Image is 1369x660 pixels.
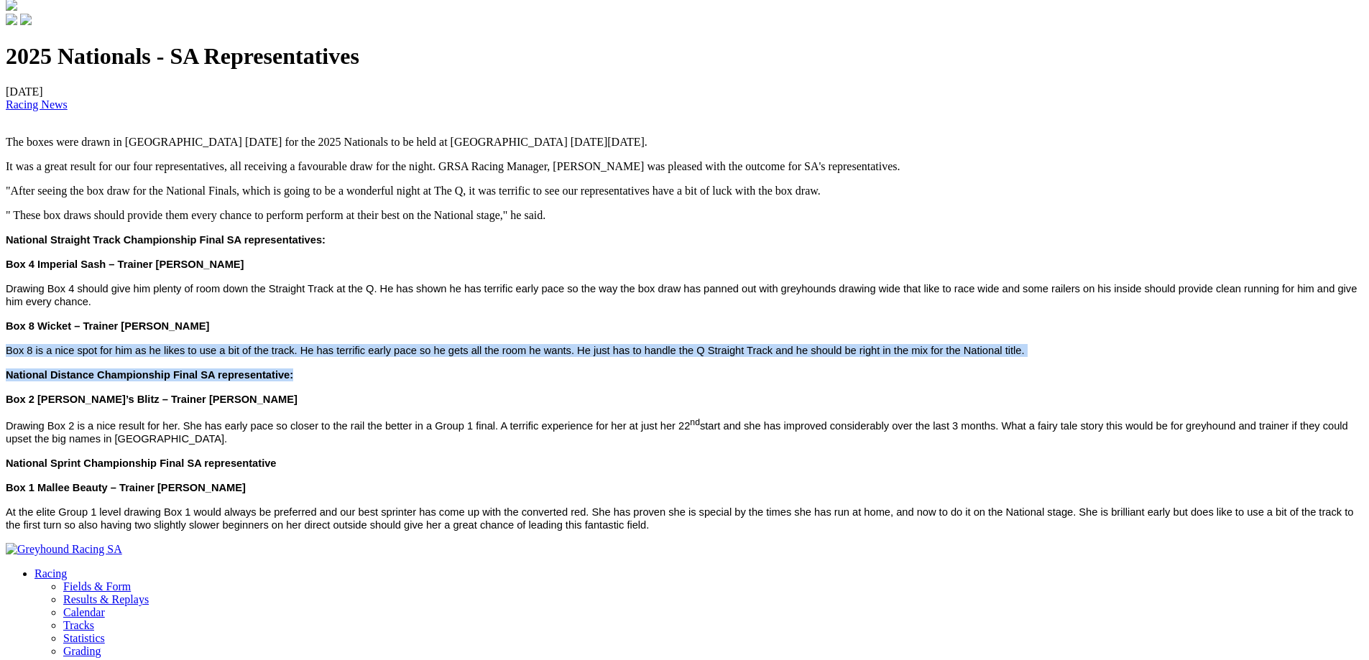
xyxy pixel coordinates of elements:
span: [DATE] [6,85,68,111]
img: facebook.svg [6,14,17,25]
p: It was a great result for our four representatives, all receiving a favourable draw for the night... [6,160,1363,173]
a: Calendar [63,606,105,618]
p: " These box draws should provide them every chance to perform perform at their best on the Nation... [6,209,1363,222]
sup: nd [690,417,700,427]
p: The boxes were drawn in [GEOGRAPHIC_DATA] [DATE] for the 2025 Nationals to be held at [GEOGRAPHIC... [6,136,1363,149]
a: Racing [34,567,67,580]
h1: 2025 Nationals - SA Representatives [6,43,1363,70]
span: Box 2 [PERSON_NAME]’s Blitz – Trainer [PERSON_NAME] [6,394,298,405]
span: Box 1 Mallee Beauty – Trainer [PERSON_NAME] [6,482,246,493]
strong: Box 8 Wicket – Trainer [PERSON_NAME] [6,320,209,332]
strong: Box 4 Imperial Sash – Trainer [PERSON_NAME] [6,259,244,270]
a: Grading [63,645,101,657]
span: Drawing Box 2 is a nice result for her. She has early pace so closer to the rail the better in a ... [6,420,1348,445]
a: Tracks [63,619,94,631]
span: Drawing Box 4 should give him plenty of room down the Straight Track at the Q. He has shown he ha... [6,283,1357,307]
img: Greyhound Racing SA [6,543,122,556]
span: National Distance Championship Final SA representative: [6,369,293,381]
img: twitter.svg [20,14,32,25]
span: At the elite Group 1 level drawing Box 1 would always be preferred and our best sprinter has come... [6,506,1353,531]
span: Box 8 is a nice spot for him as he likes to use a bit of the track. He has terrific early pace so... [6,345,1025,356]
a: Racing News [6,98,68,111]
a: Results & Replays [63,593,149,605]
a: Fields & Form [63,580,131,592]
span: National Straight Track Championship Final SA representatives: [6,234,326,246]
a: Statistics [63,632,105,644]
span: National Sprint Championship Final SA representative [6,457,277,469]
p: "After seeing the box draw for the National Finals, which is going to be a wonderful night at The... [6,185,1363,197]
